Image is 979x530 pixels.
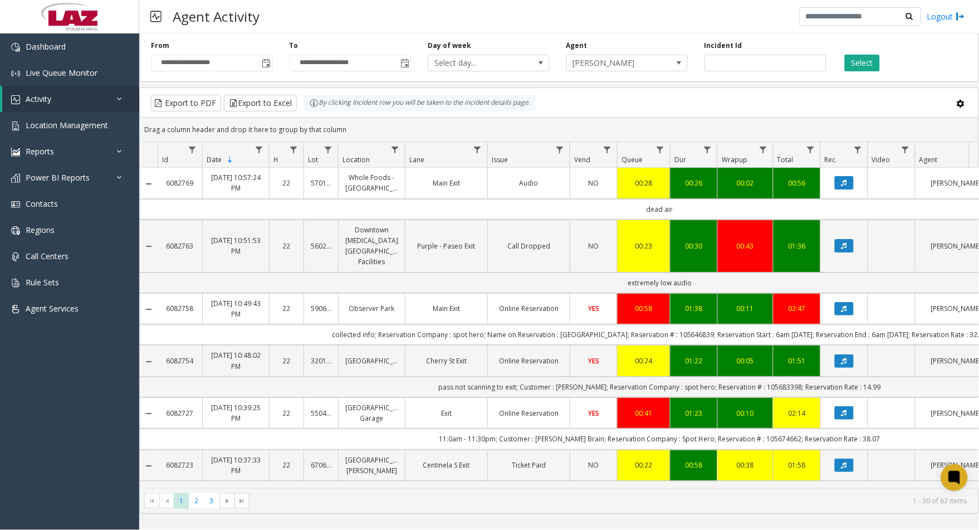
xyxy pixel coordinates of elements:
span: Lane [409,155,424,164]
a: Whole Foods - [GEOGRAPHIC_DATA] [345,172,398,193]
span: Contacts [26,198,58,209]
a: YES [577,356,610,366]
a: YES [577,408,610,419]
a: YES [577,303,610,314]
a: 00:26 [677,178,711,188]
button: Select [845,55,880,71]
span: Date [207,155,222,164]
a: 00:05 [725,356,766,366]
img: 'icon' [11,200,20,209]
a: Video Filter Menu [898,142,913,157]
a: Location Filter Menu [388,142,403,157]
span: Activity [26,94,51,104]
a: 550421 [311,408,331,419]
span: Toggle popup [260,55,272,71]
span: NO [589,178,599,188]
label: From [151,41,169,51]
span: Dur [674,155,686,164]
a: 02:47 [780,303,814,314]
span: Go to the next page [223,497,232,505]
a: Downtown [MEDICAL_DATA][GEOGRAPHIC_DATA] Facilities [345,225,398,268]
a: 22 [276,303,297,314]
a: 00:10 [725,408,766,419]
a: [GEOGRAPHIC_DATA] [345,356,398,366]
span: Queue [621,155,643,164]
a: 01:38 [677,303,711,314]
img: infoIcon.svg [310,99,319,108]
a: 01:36 [780,241,814,251]
span: YES [588,304,599,313]
a: Collapse Details [140,305,158,314]
div: Data table [140,142,978,488]
a: 00:56 [780,178,814,188]
a: [DATE] 10:57:24 PM [209,172,262,193]
button: Export to Excel [224,95,297,111]
a: 6082758 [164,303,195,314]
a: 6082763 [164,241,195,251]
a: Collapse Details [140,357,158,366]
div: 00:02 [725,178,766,188]
a: 6082754 [164,356,195,366]
span: Vend [574,155,590,164]
a: 570141 [311,178,331,188]
a: 00:58 [677,460,711,470]
div: Drag a column header and drop it here to group by that column [140,120,978,139]
a: Date Filter Menu [252,142,267,157]
span: Go to the next page [219,493,234,509]
a: [DATE] 10:39:25 PM [209,402,262,424]
div: 01:51 [780,356,814,366]
span: Total [777,155,794,164]
span: Toggle popup [398,55,410,71]
a: 670657 [311,460,331,470]
span: Lot [308,155,318,164]
a: Id Filter Menu [185,142,200,157]
a: 00:23 [624,241,663,251]
a: 00:38 [725,460,766,470]
a: Issue Filter Menu [552,142,567,157]
a: 22 [276,178,297,188]
a: 00:41 [624,408,663,419]
a: Main Exit [412,303,481,314]
span: Video [872,155,890,164]
a: Vend Filter Menu [600,142,615,157]
a: [GEOGRAPHIC_DATA] Garage [345,402,398,424]
a: Lane Filter Menu [470,142,485,157]
a: Exit [412,408,481,419]
span: YES [588,409,599,418]
a: Collapse Details [140,179,158,188]
span: Page 3 [204,493,219,508]
span: Live Queue Monitor [26,67,97,78]
span: Location Management [26,120,108,130]
a: 6082769 [164,178,195,188]
a: 00:43 [725,241,766,251]
a: 00:58 [624,303,663,314]
span: Id [162,155,168,164]
a: 00:30 [677,241,711,251]
span: [PERSON_NAME] [567,55,663,71]
a: [DATE] 10:49:43 PM [209,298,262,319]
img: logout [956,11,965,22]
a: 590652 [311,303,331,314]
span: Agent Services [26,303,79,314]
div: 01:58 [780,460,814,470]
img: 'icon' [11,148,20,157]
a: Cherry St Exit [412,356,481,366]
a: Online Reservation [495,356,563,366]
a: Rec. Filter Menu [850,142,865,157]
a: Main Exit [412,178,481,188]
span: Wrapup [722,155,747,164]
a: Activity [2,86,139,112]
kendo-pager-info: 1 - 30 of 62 items [256,496,967,505]
a: 00:24 [624,356,663,366]
div: 01:22 [677,356,711,366]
